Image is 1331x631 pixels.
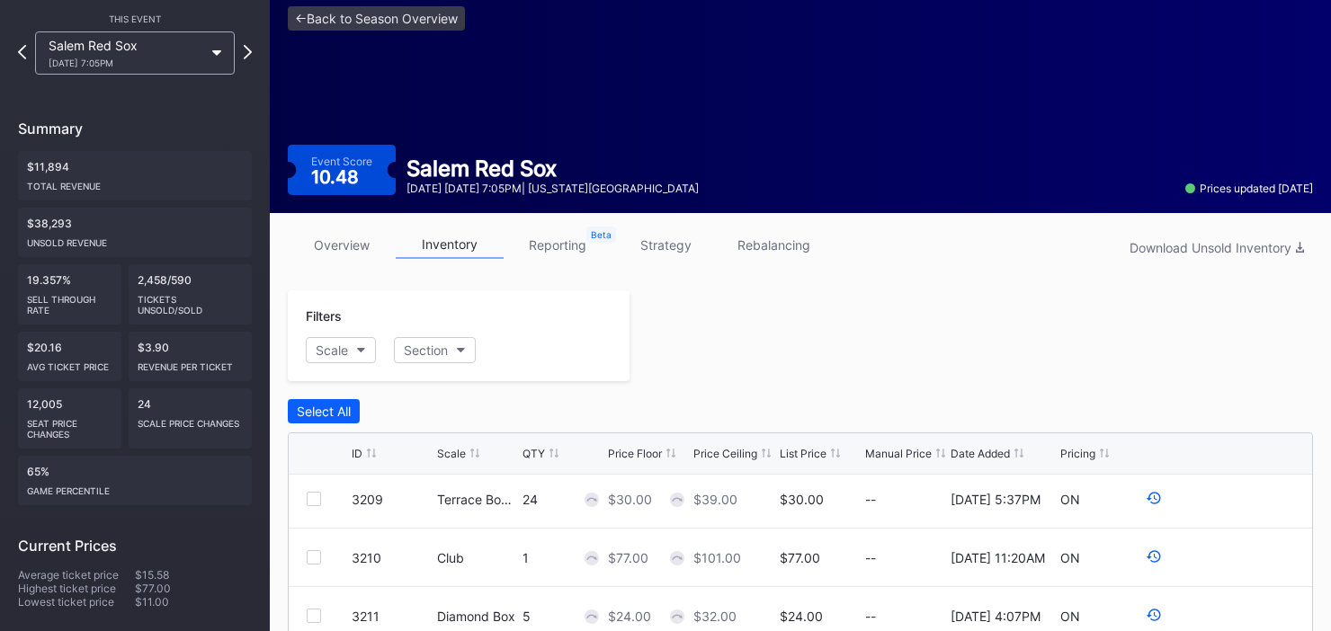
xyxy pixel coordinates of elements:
div: 24 [129,388,253,449]
div: $38,293 [18,208,252,257]
button: Section [394,337,476,363]
div: 2,458/590 [129,264,253,324]
div: Salem Red Sox [49,38,203,68]
div: ON [1060,609,1080,624]
div: Terrace Box Table [437,492,518,507]
div: Scale [437,447,466,460]
div: Summary [18,120,252,138]
button: Select All [288,399,360,423]
div: $11,894 [18,151,252,200]
div: $24.00 [780,609,823,624]
div: $24.00 [608,609,651,624]
div: -- [865,492,946,507]
div: 65% [18,456,252,505]
a: rebalancing [719,231,827,259]
div: $3.90 [129,332,253,381]
div: ON [1060,550,1080,565]
div: $32.00 [693,609,737,624]
div: Sell Through Rate [27,287,112,315]
div: [DATE] [DATE] 7:05PM | [US_STATE][GEOGRAPHIC_DATA] [406,182,699,195]
div: $77.00 [608,550,648,565]
div: Club [437,550,464,565]
div: Event Score [311,155,372,168]
div: Average ticket price [18,568,135,582]
div: $101.00 [693,550,741,565]
div: Scale [316,342,348,358]
div: Tickets Unsold/Sold [138,287,244,315]
div: $15.58 [135,568,252,582]
div: [DATE] 4:07PM [951,609,1041,624]
div: Filters [306,308,612,324]
div: seat price changes [27,411,112,440]
div: [DATE] 11:20AM [951,550,1045,565]
div: Total Revenue [27,173,243,191]
div: -- [865,609,946,624]
a: overview [288,231,396,259]
div: [DATE] 7:05PM [49,58,203,68]
div: List Price [780,447,826,460]
div: 3209 [352,492,433,507]
div: 3210 [352,550,433,565]
div: $30.00 [780,492,824,507]
div: 3211 [352,609,433,624]
div: Pricing [1060,447,1095,460]
button: Download Unsold Inventory [1121,236,1313,260]
div: Manual Price [865,447,932,460]
div: $77.00 [780,550,820,565]
div: Unsold Revenue [27,230,243,248]
div: QTY [523,447,545,460]
div: $20.16 [18,332,121,381]
div: Select All [297,404,351,419]
div: 10.48 [311,168,363,186]
a: inventory [396,231,504,259]
div: [DATE] 5:37PM [951,492,1041,507]
div: $30.00 [608,492,652,507]
div: Lowest ticket price [18,595,135,609]
div: Revenue per ticket [138,354,244,372]
div: Highest ticket price [18,582,135,595]
div: 24 [523,492,603,507]
button: Scale [306,337,376,363]
div: Diamond Box [437,609,515,624]
div: $11.00 [135,595,252,609]
div: Section [404,342,448,358]
div: 19.357% [18,264,121,324]
a: strategy [612,231,719,259]
div: 5 [523,609,603,624]
div: Avg ticket price [27,354,112,372]
div: $39.00 [693,492,737,507]
div: $77.00 [135,582,252,595]
div: Download Unsold Inventory [1130,240,1304,255]
div: ID [352,447,362,460]
a: <-Back to Season Overview [288,6,465,31]
div: scale price changes [138,411,244,429]
div: 1 [523,550,603,565]
div: This Event [18,13,252,24]
div: Salem Red Sox [406,156,699,182]
div: Date Added [951,447,1010,460]
div: Prices updated [DATE] [1185,182,1313,195]
div: Price Floor [608,447,662,460]
div: 12,005 [18,388,121,449]
div: -- [865,550,946,565]
div: Price Ceiling [693,447,757,460]
div: Game percentile [27,478,243,496]
div: ON [1060,492,1080,507]
a: reporting [504,231,612,259]
div: Current Prices [18,537,252,555]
